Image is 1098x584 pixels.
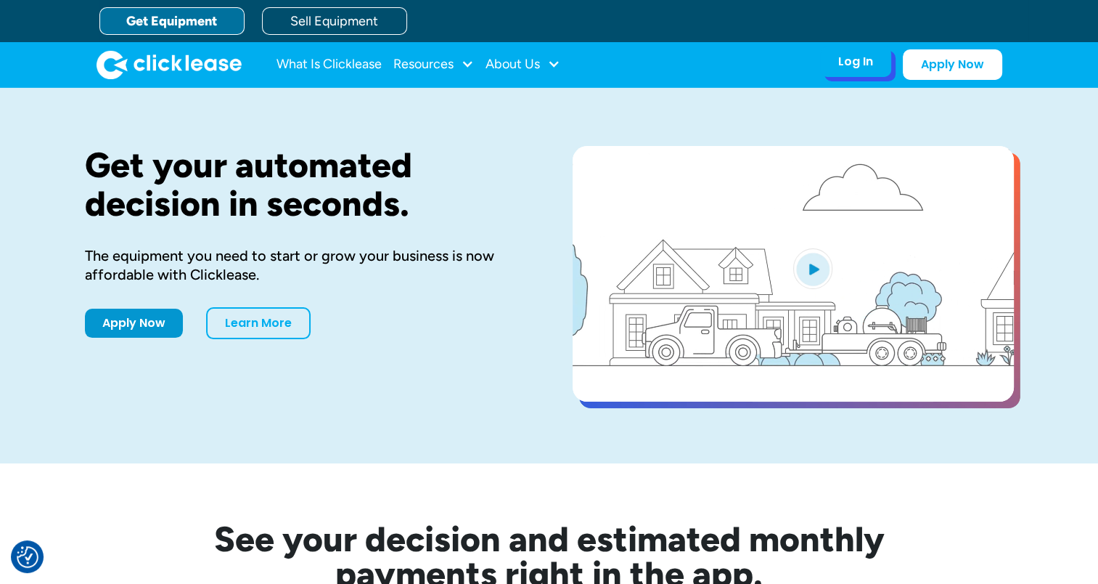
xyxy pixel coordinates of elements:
[85,146,526,223] h1: Get your automated decision in seconds.
[262,7,407,35] a: Sell Equipment
[486,50,560,79] div: About Us
[903,49,1002,80] a: Apply Now
[85,246,526,284] div: The equipment you need to start or grow your business is now affordable with Clicklease.
[17,546,38,568] img: Revisit consent button
[97,50,242,79] a: home
[276,50,382,79] a: What Is Clicklease
[99,7,245,35] a: Get Equipment
[793,248,832,289] img: Blue play button logo on a light blue circular background
[85,309,183,338] a: Apply Now
[17,546,38,568] button: Consent Preferences
[573,146,1014,402] a: open lightbox
[97,50,242,79] img: Clicklease logo
[206,307,311,339] a: Learn More
[393,50,474,79] div: Resources
[838,54,873,69] div: Log In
